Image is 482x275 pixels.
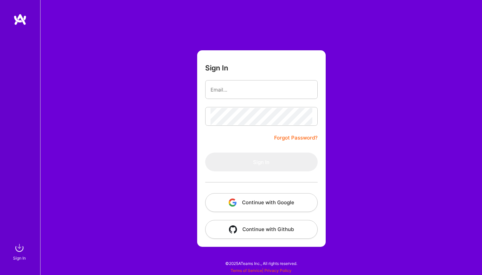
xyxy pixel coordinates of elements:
[205,64,228,72] h3: Sign In
[205,193,318,212] button: Continue with Google
[229,199,237,207] img: icon
[13,241,26,255] img: sign in
[231,268,262,273] a: Terms of Service
[274,134,318,142] a: Forgot Password?
[13,255,26,262] div: Sign In
[231,268,292,273] span: |
[229,225,237,233] img: icon
[205,153,318,171] button: Sign In
[40,255,482,272] div: © 2025 ATeams Inc., All rights reserved.
[13,13,27,25] img: logo
[211,81,312,98] input: Email...
[14,241,26,262] a: sign inSign In
[205,220,318,239] button: Continue with Github
[264,268,292,273] a: Privacy Policy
